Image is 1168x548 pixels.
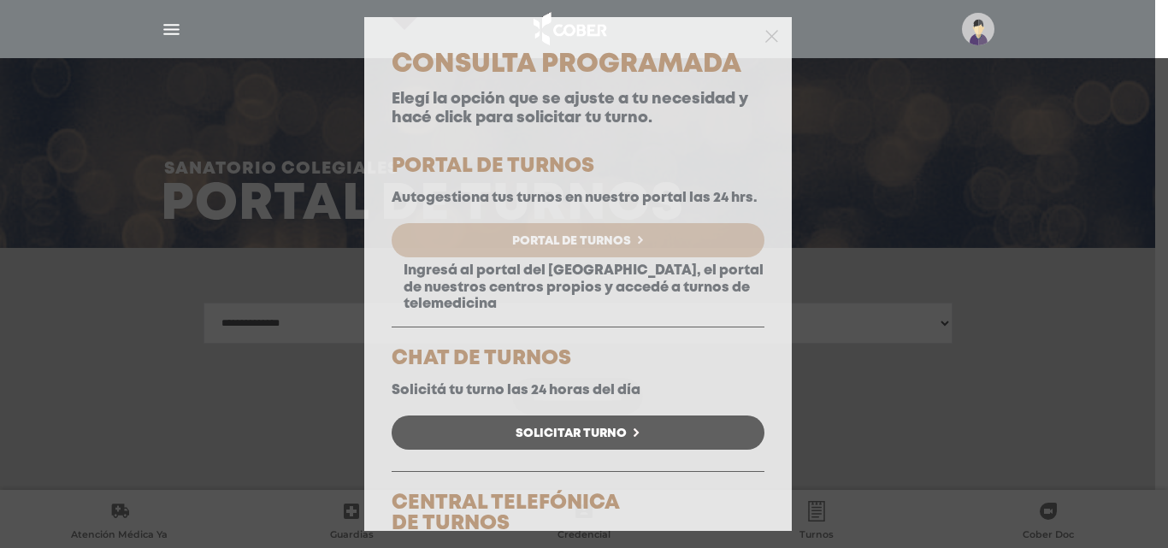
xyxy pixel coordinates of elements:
p: Ingresá al portal del [GEOGRAPHIC_DATA], el portal de nuestros centros propios y accedé a turnos ... [392,262,764,312]
h5: PORTAL DE TURNOS [392,156,764,177]
a: Solicitar Turno [392,415,764,450]
p: Elegí la opción que se ajuste a tu necesidad y hacé click para solicitar tu turno. [392,91,764,127]
h5: CHAT DE TURNOS [392,349,764,369]
p: Solicitá tu turno las 24 horas del día [392,382,764,398]
span: Solicitar Turno [516,427,627,439]
p: Autogestiona tus turnos en nuestro portal las 24 hrs. [392,190,764,206]
span: Consulta Programada [392,53,741,76]
h5: CENTRAL TELEFÓNICA DE TURNOS [392,493,764,534]
a: Portal de Turnos [392,223,764,257]
span: Portal de Turnos [512,235,631,247]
